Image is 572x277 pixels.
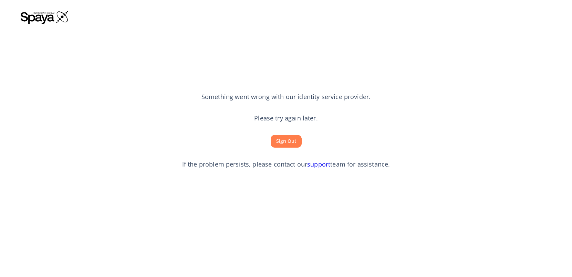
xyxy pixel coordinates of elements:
p: Please try again later. [254,114,318,123]
button: Sign Out [271,135,302,148]
img: Spaya logo [21,10,69,24]
p: Something went wrong with our identity service provider. [201,93,371,102]
p: If the problem persists, please contact our team for assistance. [182,160,390,169]
a: support [307,160,330,168]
